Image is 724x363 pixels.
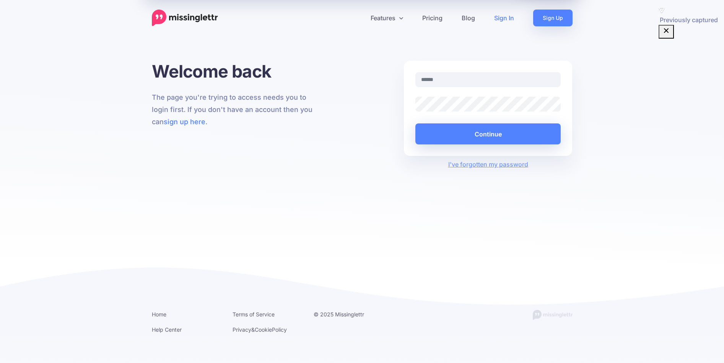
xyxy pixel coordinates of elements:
a: I've forgotten my password [448,160,528,168]
a: Features [361,10,413,26]
li: © 2025 Missinglettr [314,310,383,319]
p: The page you're trying to access needs you to login first. If you don't have an account then you ... [152,91,321,128]
a: Home [152,311,166,318]
a: Blog [452,10,485,26]
a: Sign Up [533,10,573,26]
a: sign up here [164,118,205,126]
a: Sign In [485,10,524,26]
a: Cookie [255,326,272,333]
button: Continue [415,123,561,144]
a: Terms of Service [233,311,275,318]
a: Privacy [233,326,251,333]
a: Help Center [152,326,182,333]
a: Pricing [413,10,452,26]
h1: Welcome back [152,61,321,82]
li: & Policy [233,325,302,334]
